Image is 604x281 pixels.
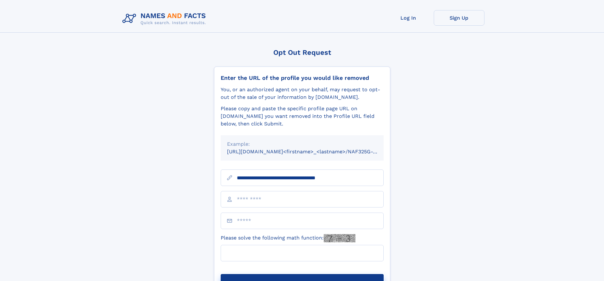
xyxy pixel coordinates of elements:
a: Sign Up [434,10,484,26]
div: Please copy and paste the specific profile page URL on [DOMAIN_NAME] you want removed into the Pr... [221,105,384,128]
div: You, or an authorized agent on your behalf, may request to opt-out of the sale of your informatio... [221,86,384,101]
div: Enter the URL of the profile you would like removed [221,74,384,81]
div: Example: [227,140,377,148]
label: Please solve the following math function: [221,234,355,242]
small: [URL][DOMAIN_NAME]<firstname>_<lastname>/NAF325G-xxxxxxxx [227,149,396,155]
img: Logo Names and Facts [120,10,211,27]
a: Log In [383,10,434,26]
div: Opt Out Request [214,48,390,56]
